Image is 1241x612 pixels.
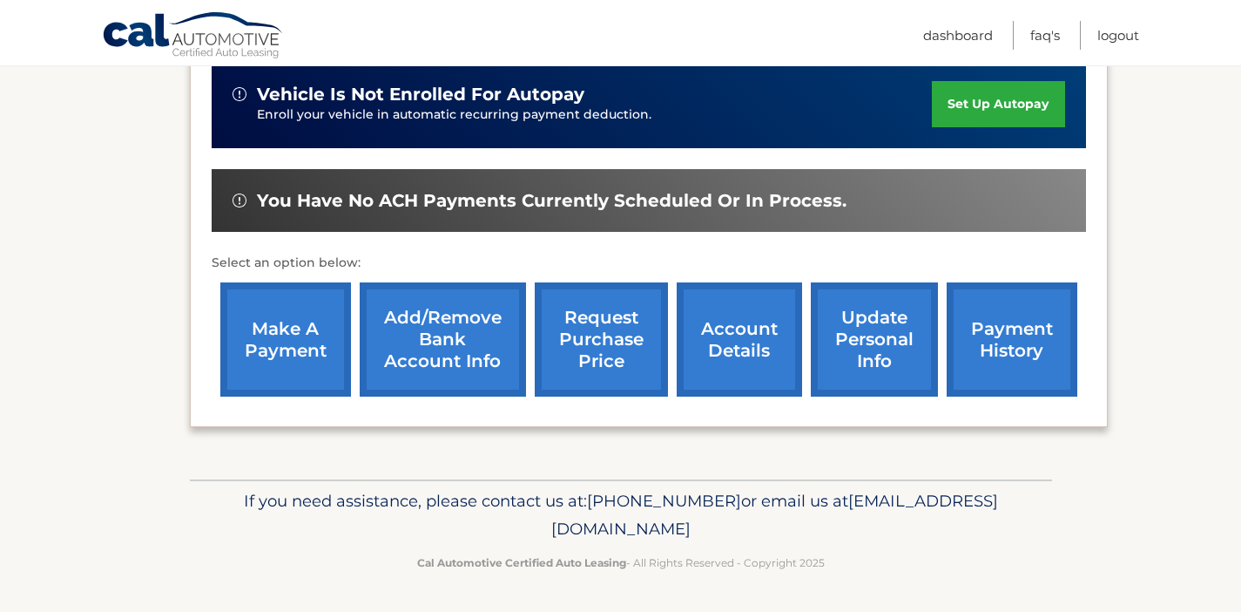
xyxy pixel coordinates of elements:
a: make a payment [220,282,351,397]
img: alert-white.svg [233,194,246,207]
img: alert-white.svg [233,87,246,101]
span: vehicle is not enrolled for autopay [257,84,584,105]
a: update personal info [811,282,938,397]
p: Select an option below: [212,253,1086,274]
a: FAQ's [1030,21,1060,50]
span: [PHONE_NUMBER] [587,491,741,511]
p: - All Rights Reserved - Copyright 2025 [201,554,1041,572]
strong: Cal Automotive Certified Auto Leasing [417,556,626,569]
a: request purchase price [535,282,668,397]
a: Add/Remove bank account info [360,282,526,397]
p: If you need assistance, please contact us at: or email us at [201,487,1041,543]
p: Enroll your vehicle in automatic recurring payment deduction. [257,105,933,125]
span: You have no ACH payments currently scheduled or in process. [257,190,846,212]
span: [EMAIL_ADDRESS][DOMAIN_NAME] [551,491,998,539]
a: payment history [947,282,1077,397]
a: account details [677,282,802,397]
a: Logout [1097,21,1139,50]
a: Dashboard [923,21,993,50]
a: Cal Automotive [102,11,285,62]
a: set up autopay [932,81,1064,127]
